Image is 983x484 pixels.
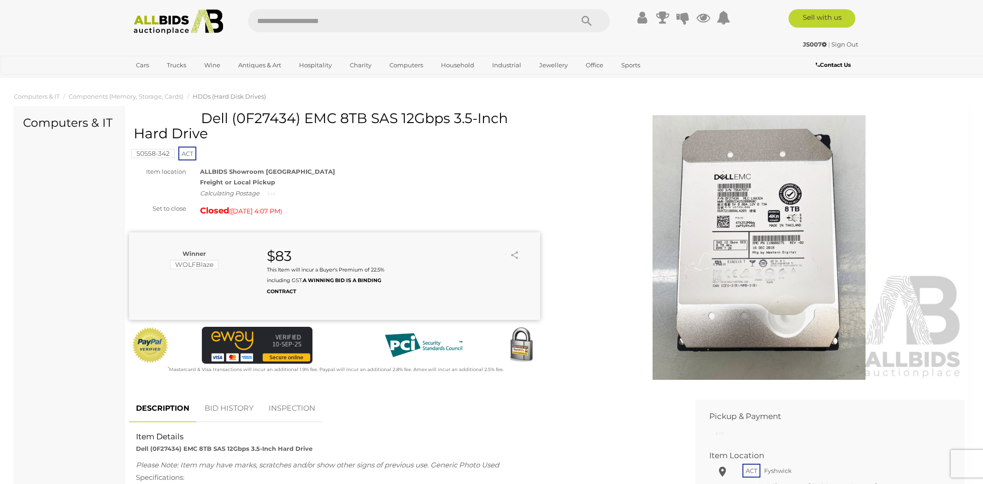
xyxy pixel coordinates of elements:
[816,61,851,68] b: Contact Us
[202,327,312,364] img: eWAY Payment Gateway
[122,166,193,177] div: Item location
[182,250,206,257] b: Winner
[198,395,260,422] a: BID HISTORY
[200,189,259,197] i: Calculating Postage
[803,41,828,48] a: JS007
[170,260,218,269] mark: WOLFBlaze
[554,115,965,380] img: Dell (0F27434) EMC 8TB SAS 12Gbps 3.5-Inch Hard Drive
[232,58,287,73] a: Antiques & Art
[267,266,384,295] small: This Item will incur a Buyer's Premium of 22.5% including GST.
[161,58,192,73] a: Trucks
[344,58,377,73] a: Charity
[268,191,275,196] img: small-loading.gif
[122,203,193,214] div: Set to close
[168,366,504,372] small: Mastercard & Visa transactions will incur an additional 1.9% fee. Paypal will incur an additional...
[377,327,470,364] img: PCI DSS compliant
[762,465,794,477] span: Fyshwick
[262,395,322,422] a: INSPECTION
[134,111,538,141] h1: Dell (0F27434) EMC 8TB SAS 12Gbps 3.5-Inch Hard Drive
[267,277,381,294] b: A WINNING BID IS A BINDING CONTRACT
[293,58,338,73] a: Hospitality
[200,178,275,186] strong: Freight or Local Pickup
[503,327,540,364] img: Secured by Rapid SSL
[136,460,499,469] i: Please Note: Item may have marks, scratches and/or show other signs of previous use. Generic Phot...
[267,248,292,265] strong: $83
[828,41,830,48] span: |
[131,150,175,157] a: 50558-342
[816,60,853,70] a: Contact Us
[198,58,226,73] a: Wine
[69,93,183,100] a: Components (Memory, Storage, Cards)
[533,58,574,73] a: Jewellery
[486,58,527,73] a: Industrial
[580,58,609,73] a: Office
[200,168,335,175] strong: ALLBIDS Showroom [GEOGRAPHIC_DATA]
[129,395,196,422] a: DESCRIPTION
[136,445,312,452] strong: Dell (0F27434) EMC 8TB SAS 12Gbps 3.5-Inch Hard Drive
[14,93,59,100] a: Computers & IT
[131,149,175,158] mark: 50558-342
[789,9,855,28] a: Sell with us
[497,249,506,259] li: Watch this item
[709,451,937,460] h2: Item Location
[131,327,169,364] img: Official PayPal Seal
[229,207,282,215] span: ( )
[23,117,115,130] h2: Computers & IT
[803,41,827,48] strong: JS007
[136,432,675,441] h2: Item Details
[435,58,480,73] a: Household
[564,9,610,32] button: Search
[742,464,760,478] span: ACT
[709,412,937,421] h2: Pickup & Payment
[200,206,229,216] strong: Closed
[129,9,229,35] img: Allbids.com.au
[193,93,266,100] a: HDDs (Hard Disk Drives)
[716,431,724,436] img: small-loading.gif
[130,58,155,73] a: Cars
[178,147,196,160] span: ACT
[615,58,646,73] a: Sports
[231,207,280,215] span: [DATE] 4:07 PM
[831,41,858,48] a: Sign Out
[130,73,207,88] a: [GEOGRAPHIC_DATA]
[383,58,429,73] a: Computers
